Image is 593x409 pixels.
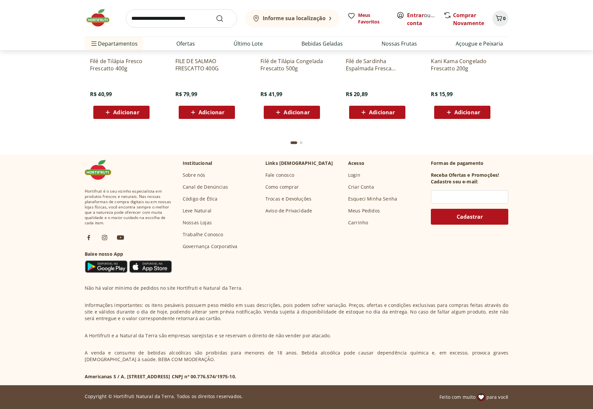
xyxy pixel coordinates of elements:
[175,57,238,72] a: FILE DE SALMAO FRESCATTO 400G
[265,184,299,190] a: Como comprar
[301,40,343,48] a: Bebidas Geladas
[431,160,508,167] p: Formas de pagamento
[382,40,417,48] a: Nossas Frutas
[183,184,228,190] a: Canal de Denúncias
[431,91,453,98] span: R$ 15,99
[199,110,224,115] span: Adicionar
[349,106,405,119] button: Adicionar
[85,234,93,242] img: fb
[348,196,397,202] a: Esqueci Minha Senha
[85,8,118,28] img: Hortifruti
[265,172,294,178] a: Fale conosco
[93,106,150,119] button: Adicionar
[348,207,380,214] a: Meus Pedidos
[265,196,311,202] a: Trocas e Devoluções
[492,11,508,26] button: Carrinho
[264,106,320,119] button: Adicionar
[348,160,364,167] p: Acesso
[183,207,211,214] a: Leve Natural
[176,40,195,48] a: Ofertas
[183,219,212,226] a: Nossas Lojas
[453,12,484,27] a: Comprar Novamente
[85,160,118,180] img: Hortifruti
[101,234,109,242] img: ig
[431,57,494,72] a: Kani Kama Congelado Frescatto 200g
[407,12,424,19] a: Entrar
[486,394,508,400] span: para você
[348,219,368,226] a: Carrinho
[358,12,388,25] span: Meus Favoritos
[260,91,282,98] span: R$ 41,99
[434,106,490,119] button: Adicionar
[116,234,124,242] img: ytb
[348,172,360,178] a: Login
[183,172,205,178] a: Sobre nós
[90,36,98,52] button: Menu
[456,40,503,48] a: Açougue e Peixaria
[439,394,476,400] span: Feito com muito
[175,91,197,98] span: R$ 79,99
[503,15,506,21] span: 0
[85,373,236,380] p: Americanas S / A, [STREET_ADDRESS] CNPJ nº 00.776.574/1975-10.
[234,40,263,48] a: Último Lote
[284,110,309,115] span: Adicionar
[431,178,478,185] h3: Cadastre seu e-mail:
[85,285,243,291] p: Não há valor mínimo de pedidos no site Hortifruti e Natural da Terra.
[183,196,217,202] a: Código de Ética
[298,135,304,151] button: Go to page 2 from fs-carousel
[90,91,112,98] span: R$ 40,99
[260,57,323,72] a: Filé de Tilápia Congelada Frescatto 500g
[265,207,312,214] a: Aviso de Privacidade
[85,302,508,322] p: Informações importantes: os itens pesáveis possuem peso médio em suas descrições, pois podem sofr...
[85,350,508,363] p: A venda e consumo de bebidas alcoólicas são proibidas para menores de 18 anos. Bebida alcoólica p...
[407,12,443,27] a: Criar conta
[454,110,480,115] span: Adicionar
[85,332,331,339] p: A Hortifruti e a Natural da Terra são empresas varejistas e se reservam o direito de não vender p...
[85,189,172,226] span: Hortifruti é o seu vizinho especialista em produtos frescos e naturais. Nas nossas plataformas de...
[457,214,483,219] span: Cadastrar
[126,9,237,28] input: search
[90,57,153,72] a: Filé de Tilápia Fresco Frescatto 400g
[113,110,139,115] span: Adicionar
[369,110,395,115] span: Adicionar
[431,209,508,225] button: Cadastrar
[90,36,138,52] span: Departamentos
[85,251,172,257] h3: Baixe nosso App
[289,135,298,151] button: Current page from fs-carousel
[245,9,340,28] button: Informe sua localização
[85,260,128,273] img: Google Play Icon
[265,160,333,167] p: Links [DEMOGRAPHIC_DATA]
[407,11,436,27] span: ou
[179,106,235,119] button: Adicionar
[85,393,243,400] p: Copyright © Hortifruti Natural da Terra. Todos os direitos reservados.
[263,15,326,22] b: Informe sua localização
[431,172,499,178] h3: Receba Ofertas e Promoções!
[346,57,409,72] a: Filé de Sardinha Espalmada Fresca Frescatto 400g
[183,231,223,238] a: Trabalhe Conosco
[216,15,232,22] button: Submit Search
[183,160,212,167] p: Institucional
[183,243,238,250] a: Governança Corporativa
[346,91,368,98] span: R$ 20,89
[348,184,374,190] a: Criar Conta
[129,260,172,273] img: App Store Icon
[347,12,388,25] a: Meus Favoritos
